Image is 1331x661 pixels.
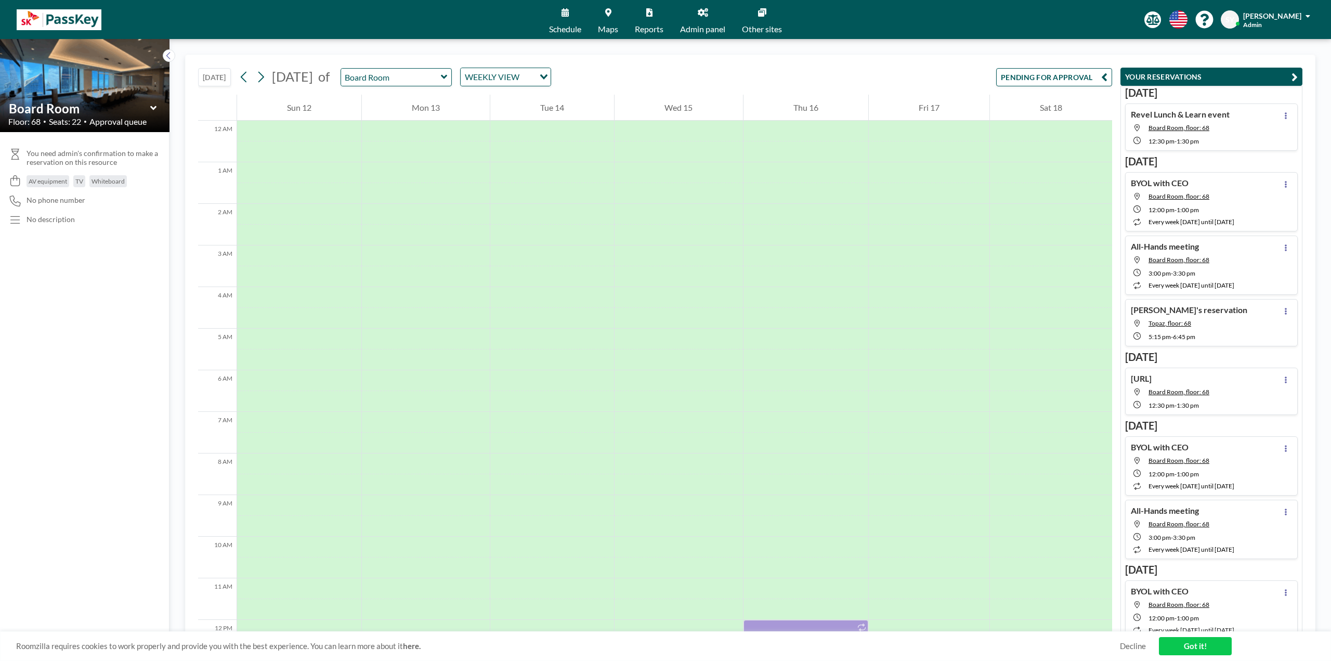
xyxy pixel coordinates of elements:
[1173,534,1195,541] span: 3:30 PM
[680,25,725,33] span: Admin panel
[198,162,237,204] div: 1 AM
[1149,218,1234,226] span: every week [DATE] until [DATE]
[198,370,237,412] div: 6 AM
[549,25,581,33] span: Schedule
[1175,401,1177,409] span: -
[1171,534,1173,541] span: -
[1149,269,1171,277] span: 3:00 PM
[1149,614,1175,622] span: 12:00 PM
[615,95,742,121] div: Wed 15
[1149,137,1175,145] span: 12:30 PM
[1159,637,1232,655] a: Got it!
[1171,269,1173,277] span: -
[403,641,421,651] a: here.
[27,196,85,205] span: No phone number
[198,453,237,495] div: 8 AM
[1243,21,1262,29] span: Admin
[1177,401,1199,409] span: 1:30 PM
[272,69,313,84] span: [DATE]
[198,121,237,162] div: 12 AM
[198,495,237,537] div: 9 AM
[1149,482,1234,490] span: every week [DATE] until [DATE]
[1125,419,1298,432] h3: [DATE]
[341,69,441,86] input: Board Room
[1149,457,1209,464] span: Board Room, floor: 68
[1131,178,1189,188] h4: BYOL with CEO
[635,25,663,33] span: Reports
[743,95,868,121] div: Thu 16
[1131,109,1230,120] h4: Revel Lunch & Learn event
[598,25,618,33] span: Maps
[461,68,551,86] div: Search for option
[490,95,614,121] div: Tue 14
[1131,241,1199,252] h4: All-Hands meeting
[1177,137,1199,145] span: 1:30 PM
[198,245,237,287] div: 3 AM
[463,70,521,84] span: WEEKLY VIEW
[1149,124,1209,132] span: Board Room, floor: 68
[1149,281,1234,289] span: every week [DATE] until [DATE]
[1131,442,1189,452] h4: BYOL with CEO
[1149,206,1175,214] span: 12:00 PM
[1149,601,1209,608] span: Board Room, floor: 68
[1149,401,1175,409] span: 12:30 PM
[1175,137,1177,145] span: -
[29,177,67,185] span: AV equipment
[9,101,150,116] input: Board Room
[1125,155,1298,168] h3: [DATE]
[84,118,87,125] span: •
[1149,192,1209,200] span: Board Room, floor: 68
[17,9,101,30] img: organization-logo
[198,412,237,453] div: 7 AM
[1120,641,1146,651] a: Decline
[1131,506,1199,516] h4: All-Hands meeting
[198,287,237,329] div: 4 AM
[1120,68,1302,86] button: YOUR RESERVATIONS
[742,25,782,33] span: Other sites
[1149,626,1234,634] span: every week [DATE] until [DATE]
[1131,373,1152,384] h4: [URL]
[198,578,237,620] div: 11 AM
[990,95,1112,121] div: Sat 18
[996,68,1112,86] button: PENDING FOR APPROVAL
[1131,586,1189,597] h4: BYOL with CEO
[1149,520,1209,528] span: Board Room, floor: 68
[1173,269,1195,277] span: 3:30 PM
[198,204,237,245] div: 2 AM
[1173,333,1195,341] span: 6:45 PM
[75,177,83,185] span: TV
[1177,470,1199,478] span: 1:00 PM
[1131,305,1247,315] h4: [PERSON_NAME]'s reservation
[1225,15,1234,24] span: SY
[16,641,1120,651] span: Roomzilla requires cookies to work properly and provide you with the best experience. You can lea...
[1243,11,1301,20] span: [PERSON_NAME]
[1149,546,1234,553] span: every week [DATE] until [DATE]
[43,118,46,125] span: •
[1125,563,1298,576] h3: [DATE]
[1177,614,1199,622] span: 1:00 PM
[1149,319,1191,327] span: Topaz, floor: 68
[1125,351,1298,364] h3: [DATE]
[8,116,41,127] span: Floor: 68
[198,537,237,578] div: 10 AM
[89,116,147,127] span: Approval queue
[1177,206,1199,214] span: 1:00 PM
[198,329,237,370] div: 5 AM
[362,95,490,121] div: Mon 13
[1171,333,1173,341] span: -
[27,215,75,224] div: No description
[198,68,231,86] button: [DATE]
[1149,470,1175,478] span: 12:00 PM
[49,116,81,127] span: Seats: 22
[318,69,330,85] span: of
[1175,614,1177,622] span: -
[237,95,361,121] div: Sun 12
[1149,256,1209,264] span: Board Room, floor: 68
[27,149,161,167] span: You need admin's confirmation to make a reservation on this resource
[1175,206,1177,214] span: -
[1149,333,1171,341] span: 5:15 PM
[1175,470,1177,478] span: -
[1125,86,1298,99] h3: [DATE]
[1149,388,1209,396] span: Board Room, floor: 68
[869,95,989,121] div: Fri 17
